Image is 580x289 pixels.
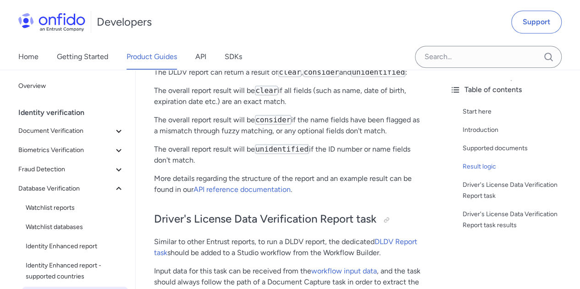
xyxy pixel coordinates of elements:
div: Table of contents [450,84,573,95]
a: Product Guides [127,44,177,70]
input: Onfido search input field [415,46,562,68]
a: Getting Started [57,44,108,70]
span: Identity Enhanced report [26,241,124,252]
a: Introduction [463,125,573,136]
a: API [195,44,206,70]
a: Identity Enhanced report - supported countries [22,256,128,286]
a: Support [511,11,562,33]
span: Document Verification [18,125,113,136]
code: unidentified [255,144,309,154]
img: Onfido Logo [18,13,85,31]
h2: Driver's License Data Verification Report task [154,212,424,227]
p: Similar to other Entrust reports, to run a DLDV report, the dedicated should be added to a Studio... [154,236,424,258]
a: Supported documents [463,143,573,154]
a: Home [18,44,39,70]
a: Watchlist databases [22,218,128,236]
p: The overall report result will be if the name fields have been flagged as a mismatch through fuzz... [154,115,424,136]
h1: Developers [97,15,152,29]
code: clear [255,86,278,95]
span: Database Verification [18,183,113,194]
button: Fraud Detection [15,160,128,179]
p: The overall report result will be if the ID number or name fields don't match. [154,144,424,166]
span: Overview [18,81,124,92]
code: unidentified [351,67,405,77]
div: Identity verification [18,104,132,122]
span: Watchlist databases [26,222,124,233]
a: workflow input data [311,267,377,275]
span: Identity Enhanced report - supported countries [26,260,124,282]
code: consider [303,67,339,77]
button: Document Verification [15,122,128,140]
a: API reference documentation [193,185,291,194]
a: SDKs [225,44,242,70]
p: More details regarding the structure of the report and an example result can be found in our . [154,173,424,195]
code: clear [278,67,301,77]
a: Overview [15,77,128,95]
a: Identity Enhanced report [22,237,128,256]
a: Watchlist reports [22,199,128,217]
a: Driver's License Data Verification Report task results [463,209,573,231]
p: The overall report result will be if all fields (such as name, date of birth, expiration date etc... [154,85,424,107]
code: consider [255,115,291,125]
p: The DLDV report can return a result of , and : [154,67,424,78]
a: Start here [463,106,573,117]
span: Fraud Detection [18,164,113,175]
button: Database Verification [15,180,128,198]
button: Biometrics Verification [15,141,128,159]
a: Driver's License Data Verification Report task [463,180,573,202]
a: Result logic [463,161,573,172]
span: Watchlist reports [26,202,124,213]
span: Biometrics Verification [18,145,113,156]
